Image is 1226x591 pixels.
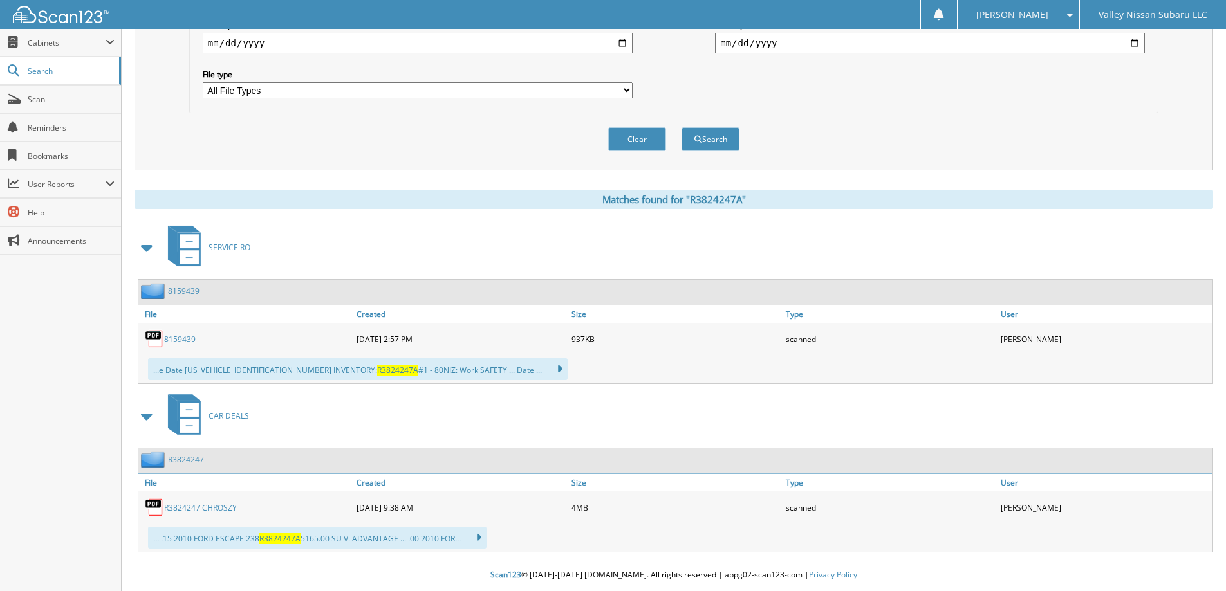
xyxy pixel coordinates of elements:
[377,365,418,376] span: R3824247A
[1162,529,1226,591] iframe: Chat Widget
[715,33,1145,53] input: end
[203,69,633,80] label: File type
[809,569,857,580] a: Privacy Policy
[976,11,1048,19] span: [PERSON_NAME]
[998,474,1212,491] a: User
[209,410,249,421] span: CAR DEALS
[1099,11,1207,19] span: Valley Nissan Subaru LLC
[353,326,568,352] div: [DATE] 2:57 PM
[28,235,115,246] span: Announcements
[138,305,353,323] a: File
[168,286,200,296] a: 8159439
[608,127,666,151] button: Clear
[783,495,998,520] div: scanned
[141,451,168,468] img: folder2.png
[568,305,783,323] a: Size
[568,326,783,352] div: 937KB
[568,495,783,520] div: 4MB
[568,474,783,491] a: Size
[28,122,115,133] span: Reminders
[353,495,568,520] div: [DATE] 9:38 AM
[783,305,998,323] a: Type
[28,37,106,48] span: Cabinets
[160,222,250,273] a: SERVICE RO
[28,66,113,77] span: Search
[145,329,164,349] img: PDF.png
[148,358,568,380] div: ...e Date [US_VEHICLE_IDENTIFICATION_NUMBER] INVENTORY: #1 - 80NIZ: Work SAFETY ... Date ...
[164,334,196,345] a: 8159439
[998,326,1212,352] div: [PERSON_NAME]
[141,283,168,299] img: folder2.png
[135,190,1213,209] div: Matches found for "R3824247A"
[998,495,1212,520] div: [PERSON_NAME]
[353,305,568,323] a: Created
[164,502,237,513] a: R3824247 CHROSZY
[203,33,633,53] input: start
[783,326,998,352] div: scanned
[28,207,115,218] span: Help
[160,390,249,441] a: CAR DEALS
[138,474,353,491] a: File
[28,179,106,190] span: User Reports
[783,474,998,491] a: Type
[145,498,164,517] img: PDF.png
[490,569,521,580] span: Scan123
[682,127,739,151] button: Search
[28,150,115,161] span: Bookmarks
[148,527,487,549] div: ... .15 2010 FORD ESCAPE 238 5165.00 SU V. ADVANTAGE ... .00 2010 FOR...
[259,533,301,544] span: R3824247A
[28,94,115,105] span: Scan
[353,474,568,491] a: Created
[168,454,204,465] a: R3824247
[209,242,250,253] span: SERVICE RO
[13,6,109,23] img: scan123-logo-white.svg
[998,305,1212,323] a: User
[122,559,1226,591] div: © [DATE]-[DATE] [DOMAIN_NAME]. All rights reserved | appg02-scan123-com |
